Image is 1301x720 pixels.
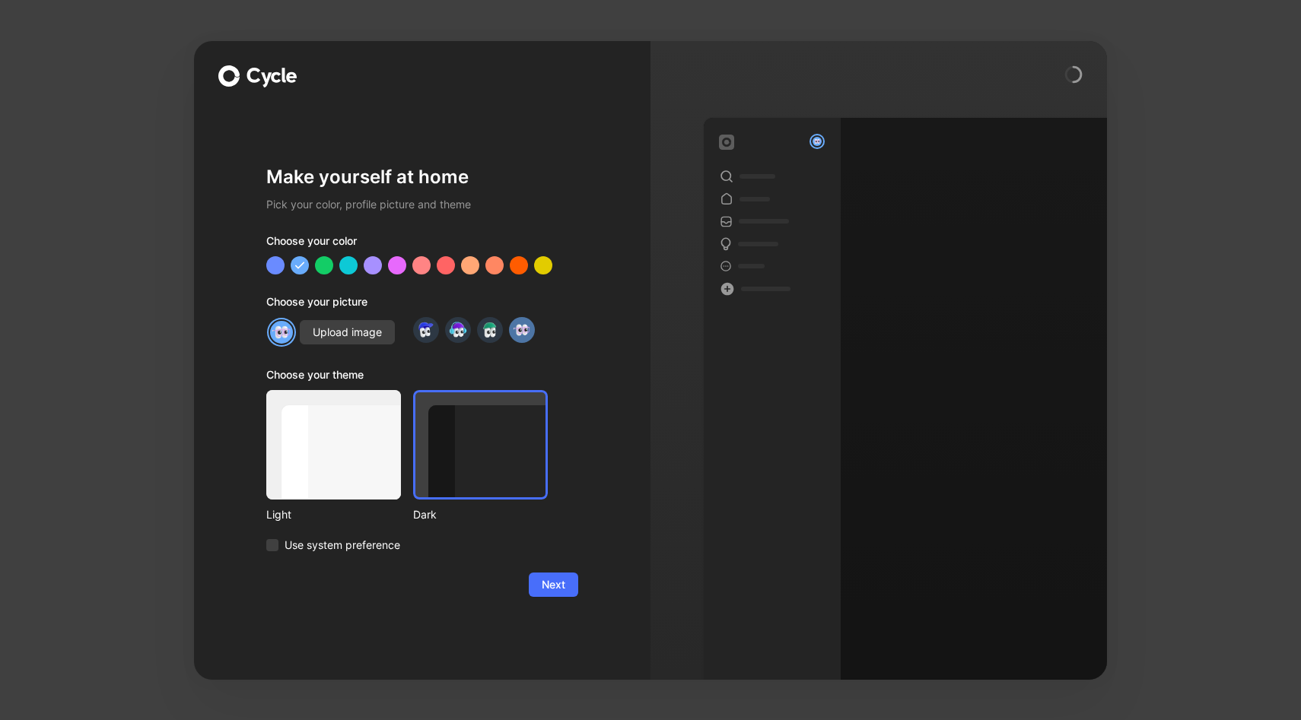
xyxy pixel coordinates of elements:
button: Next [529,573,578,597]
h2: Pick your color, profile picture and theme [266,195,578,214]
img: avatar [269,319,294,345]
h1: Make yourself at home [266,165,578,189]
div: Choose your theme [266,366,548,390]
div: Light [266,506,401,524]
img: avatar [415,319,436,340]
div: Dark [413,506,548,524]
button: Upload image [300,320,395,344]
span: Upload image [313,323,382,341]
span: Next [542,576,565,594]
img: workspace-default-logo-wX5zAyuM.png [719,135,734,150]
img: avatar [447,319,468,340]
img: avatar [811,135,823,147]
img: avatar [511,319,532,340]
div: Choose your picture [266,293,578,317]
span: Use system preference [285,536,400,554]
img: avatar [479,319,500,340]
div: Choose your color [266,232,578,256]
